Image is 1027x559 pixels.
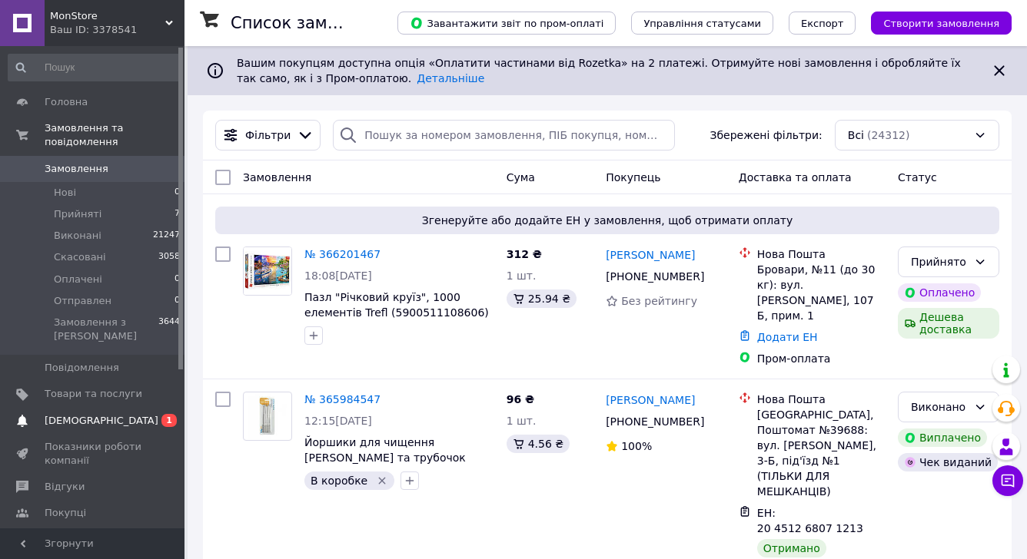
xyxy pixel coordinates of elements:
[304,436,484,479] a: Йоршики для чищення [PERSON_NAME] та трубочок 4шт. BabyOno (5901435400487)
[244,247,291,295] img: Фото товару
[237,57,961,84] span: Вашим покупцям доступна опція «Оплатити частинами від Rozetka» на 2 платежі. Отримуйте нові замов...
[606,171,660,184] span: Покупець
[50,23,184,37] div: Ваш ID: 3378541
[507,289,577,308] div: 25.94 ₴
[221,213,993,228] span: Згенеруйте або додайте ЕН у замовлення, щоб отримати оплату
[789,12,856,35] button: Експорт
[153,229,180,243] span: 21247
[45,387,142,401] span: Товари та послуги
[739,171,852,184] span: Доставка та оплата
[757,331,818,343] a: Додати ЕН
[174,207,180,221] span: 7
[757,407,886,499] div: [GEOGRAPHIC_DATA], Поштомат №39688: вул. [PERSON_NAME], 3-Б, під'їзд №1 (ТІЛЬКИ ДЛЯ МЕШКАНЦІВ)
[243,392,292,441] a: Фото товару
[248,392,288,440] img: Фото товару
[871,12,1012,35] button: Створити замовлення
[757,246,886,262] div: Нова Пошта
[757,507,863,534] span: ЕН: 20 4512 6807 1213
[710,127,822,143] span: Збережені фільтри:
[54,294,111,308] span: Отправлен
[801,18,844,29] span: Експорт
[304,393,381,405] a: № 365984547
[243,246,292,296] a: Фото товару
[606,392,695,408] a: [PERSON_NAME]
[898,171,937,184] span: Статус
[898,308,999,339] div: Дешева доставка
[174,273,180,286] span: 0
[898,428,987,447] div: Виплачено
[757,351,886,366] div: Пром-оплата
[507,248,542,260] span: 312 ₴
[603,266,707,287] div: [PHONE_NUMBER]
[606,247,695,263] a: [PERSON_NAME]
[45,361,119,375] span: Повідомлення
[304,270,372,282] span: 18:08[DATE]
[174,294,180,308] span: 0
[757,262,886,323] div: Бровари, №11 (до 30 кг): вул. [PERSON_NAME], 107 Б, прим. 1
[417,72,484,84] a: Детальніше
[161,414,177,427] span: 1
[174,186,180,200] span: 0
[304,415,372,427] span: 12:15[DATE]
[376,475,388,487] svg: Видалити мітку
[304,248,381,260] a: № 366201467
[603,411,707,432] div: [PHONE_NUMBER]
[45,480,85,494] span: Відгуки
[45,95,88,109] span: Головна
[507,435,570,453] div: 4.56 ₴
[54,186,76,200] span: Нові
[243,171,311,184] span: Замовлення
[50,9,165,23] span: MonStore
[231,14,387,32] h1: Список замовлень
[54,207,101,221] span: Прийняті
[643,18,761,29] span: Управління статусами
[992,465,1023,496] button: Чат з покупцем
[397,12,616,35] button: Завантажити звіт по пром-оплаті
[54,250,106,264] span: Скасовані
[311,475,367,487] span: В коробке
[45,162,108,176] span: Замовлення
[54,316,158,343] span: Замовлення з [PERSON_NAME]
[304,291,489,319] a: Пазл "Річковий круїз", 1000 елементів Trefl (5900511108606)
[54,273,102,286] span: Оплачені
[8,54,181,81] input: Пошук
[158,250,180,264] span: 3058
[54,229,101,243] span: Виконані
[898,453,998,471] div: Чек виданий
[631,12,773,35] button: Управління статусами
[507,415,537,427] span: 1 шт.
[507,270,537,282] span: 1 шт.
[911,399,968,415] div: Виконано
[245,127,291,143] span: Фільтри
[45,506,86,520] span: Покупці
[333,120,674,150] input: Пошук за номером замовлення, ПІБ покупця, номером телефону, Email, номером накладної
[757,392,886,407] div: Нова Пошта
[45,414,158,428] span: [DEMOGRAPHIC_DATA]
[507,393,534,405] span: 96 ₴
[911,253,968,270] div: Прийнято
[410,16,603,30] span: Завантажити звіт по пром-оплаті
[856,16,1012,28] a: Створити замовлення
[507,171,535,184] span: Cума
[158,316,180,343] span: 3644
[621,440,652,452] span: 100%
[45,121,184,149] span: Замовлення та повідомлення
[621,295,697,307] span: Без рейтингу
[898,283,981,302] div: Оплачено
[867,129,909,141] span: (24312)
[883,18,999,29] span: Створити замовлення
[848,127,864,143] span: Всі
[757,539,826,557] div: Отримано
[45,440,142,468] span: Показники роботи компанії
